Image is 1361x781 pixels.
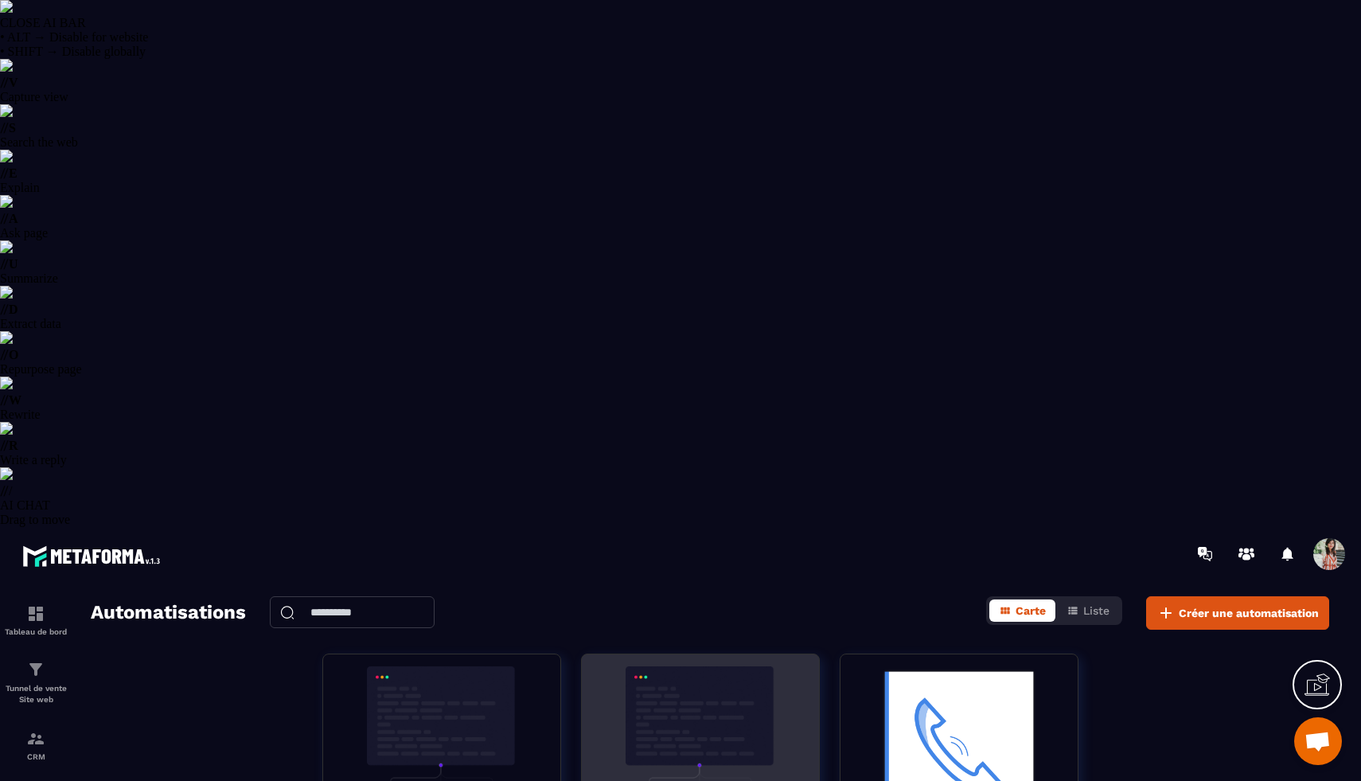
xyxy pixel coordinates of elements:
a: formationformationTunnel de vente Site web [4,648,68,717]
p: CRM [4,752,68,761]
a: formationformationTableau de bord [4,592,68,648]
button: Carte [989,599,1055,622]
p: Tableau de bord [4,627,68,636]
button: Créer une automatisation [1146,596,1329,630]
img: formation [26,729,45,748]
span: Créer une automatisation [1179,605,1319,621]
img: logo [22,541,166,571]
p: Tunnel de vente Site web [4,683,68,705]
h2: Automatisations [91,596,246,630]
img: formation [26,604,45,623]
a: formationformationCRM [4,717,68,773]
span: Carte [1016,604,1046,617]
img: formation [26,660,45,679]
span: Liste [1083,604,1109,617]
div: Ouvrir le chat [1294,717,1342,765]
button: Liste [1057,599,1119,622]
